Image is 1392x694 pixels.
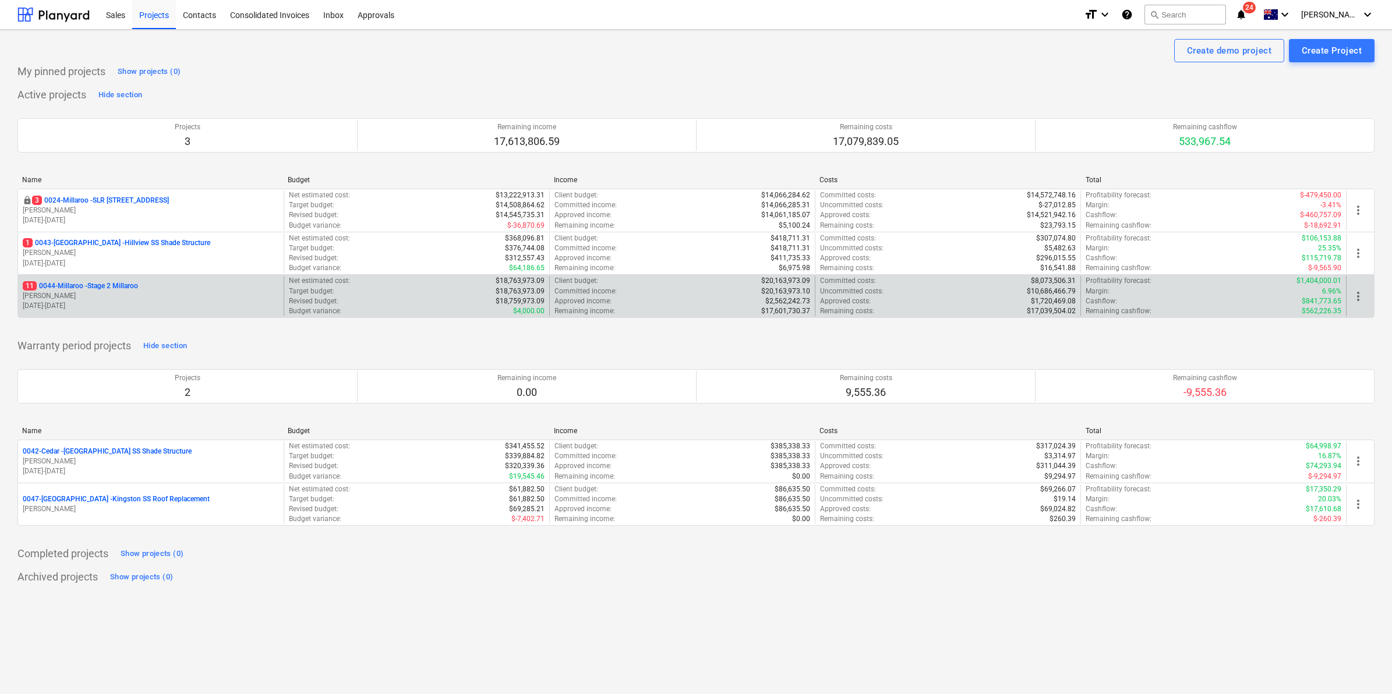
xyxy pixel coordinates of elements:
p: $260.39 [1050,514,1076,524]
p: Budget variance : [289,221,341,231]
p: Remaining costs [833,122,899,132]
p: Archived projects [17,570,98,584]
p: $-460,757.09 [1300,210,1341,220]
p: Projects [175,122,200,132]
p: 2 [175,385,200,399]
p: [DATE] - [DATE] [23,301,279,311]
p: $106,153.88 [1302,233,1341,243]
i: format_size [1084,8,1098,22]
p: 0043-[GEOGRAPHIC_DATA] - Hillview SS Shade Structure [23,238,210,248]
p: Committed costs : [820,276,876,286]
div: Name [22,427,278,435]
button: Hide section [140,337,190,355]
p: $0.00 [792,472,810,481]
p: $16,541.88 [1040,263,1076,273]
p: Remaining costs : [820,306,874,316]
span: [PERSON_NAME] [1301,10,1359,19]
p: Remaining cashflow : [1086,514,1151,524]
p: $69,266.07 [1040,484,1076,494]
div: 110044-Millaroo -Stage 2 Millaroo[PERSON_NAME][DATE]-[DATE] [23,281,279,311]
p: $385,338.33 [771,461,810,471]
p: Remaining income : [554,472,615,481]
p: Committed costs : [820,233,876,243]
p: $69,024.82 [1040,504,1076,514]
p: Committed income : [554,243,617,253]
p: Budget variance : [289,514,341,524]
p: 3 [175,134,200,148]
p: Remaining cashflow : [1086,306,1151,316]
p: 17,079,839.05 [833,134,899,148]
p: $18,763,973.09 [496,286,545,296]
div: 10043-[GEOGRAPHIC_DATA] -Hillview SS Shade Structure[PERSON_NAME][DATE]-[DATE] [23,238,279,268]
p: $20,163,973.09 [761,276,810,286]
p: $69,285.21 [509,504,545,514]
button: Hide section [96,86,145,104]
p: Remaining cashflow [1173,373,1237,383]
p: Cashflow : [1086,210,1117,220]
p: $320,339.36 [505,461,545,471]
p: Uncommitted costs : [820,200,884,210]
p: $14,521,942.16 [1027,210,1076,220]
p: Committed costs : [820,441,876,451]
p: Net estimated cost : [289,190,350,200]
p: 6.96% [1322,286,1341,296]
button: Search [1144,5,1226,24]
i: keyboard_arrow_down [1361,8,1375,22]
p: $19,545.46 [509,472,545,481]
div: Name [22,176,278,184]
p: Remaining income [497,373,556,383]
p: $376,744.08 [505,243,545,253]
p: $14,545,735.31 [496,210,545,220]
div: Show projects (0) [121,547,183,561]
p: $13,222,913.31 [496,190,545,200]
span: more_vert [1351,289,1365,303]
p: $9,294.97 [1044,472,1076,481]
p: $562,226.35 [1302,306,1341,316]
p: $86,635.50 [775,494,810,504]
div: Budget [288,176,544,184]
p: $61,882.50 [509,494,545,504]
p: Target budget : [289,494,334,504]
p: 0042-Cedar - [GEOGRAPHIC_DATA] SS Shade Structure [23,447,192,456]
div: Income [554,176,810,184]
p: Revised budget : [289,504,338,514]
p: Projects [175,373,200,383]
p: $86,635.50 [775,484,810,494]
p: [DATE] - [DATE] [23,259,279,268]
span: 11 [23,281,37,291]
p: Profitability forecast : [1086,276,1151,286]
div: Income [554,427,810,435]
p: Margin : [1086,243,1110,253]
p: 16.87% [1318,451,1341,461]
p: Net estimated cost : [289,276,350,286]
p: $-9,294.97 [1308,472,1341,481]
p: $4,000.00 [513,306,545,316]
p: Committed income : [554,494,617,504]
p: Remaining cashflow : [1086,263,1151,273]
p: $74,293.94 [1306,461,1341,471]
p: 0044-Millaroo - Stage 2 Millaroo [23,281,138,291]
div: Costs [819,176,1076,184]
p: $5,482.63 [1044,243,1076,253]
p: $1,720,469.08 [1031,296,1076,306]
p: Profitability forecast : [1086,441,1151,451]
p: [PERSON_NAME] [23,456,279,466]
p: [PERSON_NAME] [23,248,279,258]
p: Remaining cashflow : [1086,472,1151,481]
p: $115,719.78 [1302,253,1341,263]
p: $385,338.33 [771,441,810,451]
p: Approved costs : [820,504,871,514]
p: $-36,870.69 [507,221,545,231]
p: Cashflow : [1086,461,1117,471]
button: Show projects (0) [115,62,183,81]
div: 0047-[GEOGRAPHIC_DATA] -Kingston SS Roof Replacement[PERSON_NAME] [23,494,279,514]
span: 3 [32,196,42,205]
p: Target budget : [289,451,334,461]
p: $341,455.52 [505,441,545,451]
p: Committed income : [554,451,617,461]
p: Committed costs : [820,190,876,200]
span: more_vert [1351,203,1365,217]
p: $3,314.97 [1044,451,1076,461]
p: Approved income : [554,210,612,220]
i: notifications [1235,8,1247,22]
